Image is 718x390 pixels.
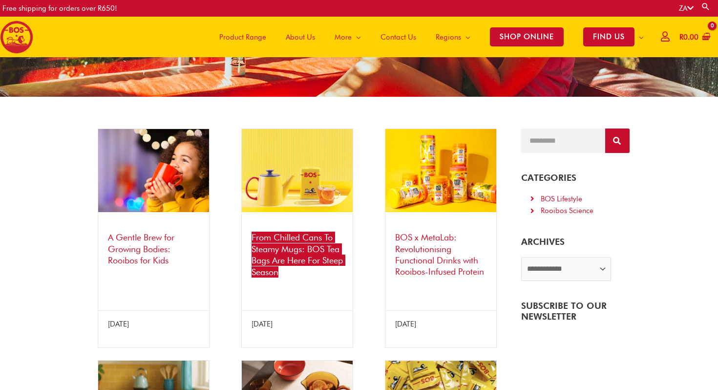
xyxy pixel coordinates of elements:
[521,301,629,322] h4: SUBSCRIBE TO OUR NEWSLETTER
[490,27,564,46] span: SHOP ONLINE
[436,22,461,52] span: Regions
[521,237,629,247] h5: ARCHIVES
[679,33,683,42] span: R
[385,129,496,212] img: metalabxbos 250
[325,17,371,57] a: More
[480,17,573,57] a: SHOP ONLINE
[219,22,266,52] span: Product Range
[528,193,622,205] a: BOS Lifestyle
[98,129,209,212] img: cute little girl with cup of rooibos
[380,22,416,52] span: Contact Us
[521,173,629,183] h4: CATEGORIES
[276,17,325,57] a: About Us
[679,4,694,13] a: ZA
[701,2,711,11] a: Search button
[286,22,315,52] span: About Us
[335,22,352,52] span: More
[108,320,129,328] span: [DATE]
[395,320,416,328] span: [DATE]
[210,17,276,57] a: Product Range
[426,17,480,57] a: Regions
[395,232,484,277] a: BOS x MetaLab: Revolutionising Functional Drinks with Rooibos-Infused Protein
[677,26,711,48] a: View Shopping Cart, empty
[371,17,426,57] a: Contact Us
[541,205,593,217] div: Rooibos Science
[583,27,634,46] span: FIND US
[541,193,582,205] div: BOS Lifestyle
[679,33,698,42] bdi: 0.00
[242,129,353,212] img: bos tea variety pack – the perfect rooibos gift
[605,129,630,153] button: Search
[202,17,654,57] nav: Site Navigation
[528,205,622,217] a: Rooibos Science
[252,320,273,328] span: [DATE]
[108,232,174,265] a: A Gentle Brew for Growing Bodies: Rooibos for Kids
[252,232,343,277] a: From Chilled Cans To Steamy Mugs: BOS Tea Bags Are Here For Steep Season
